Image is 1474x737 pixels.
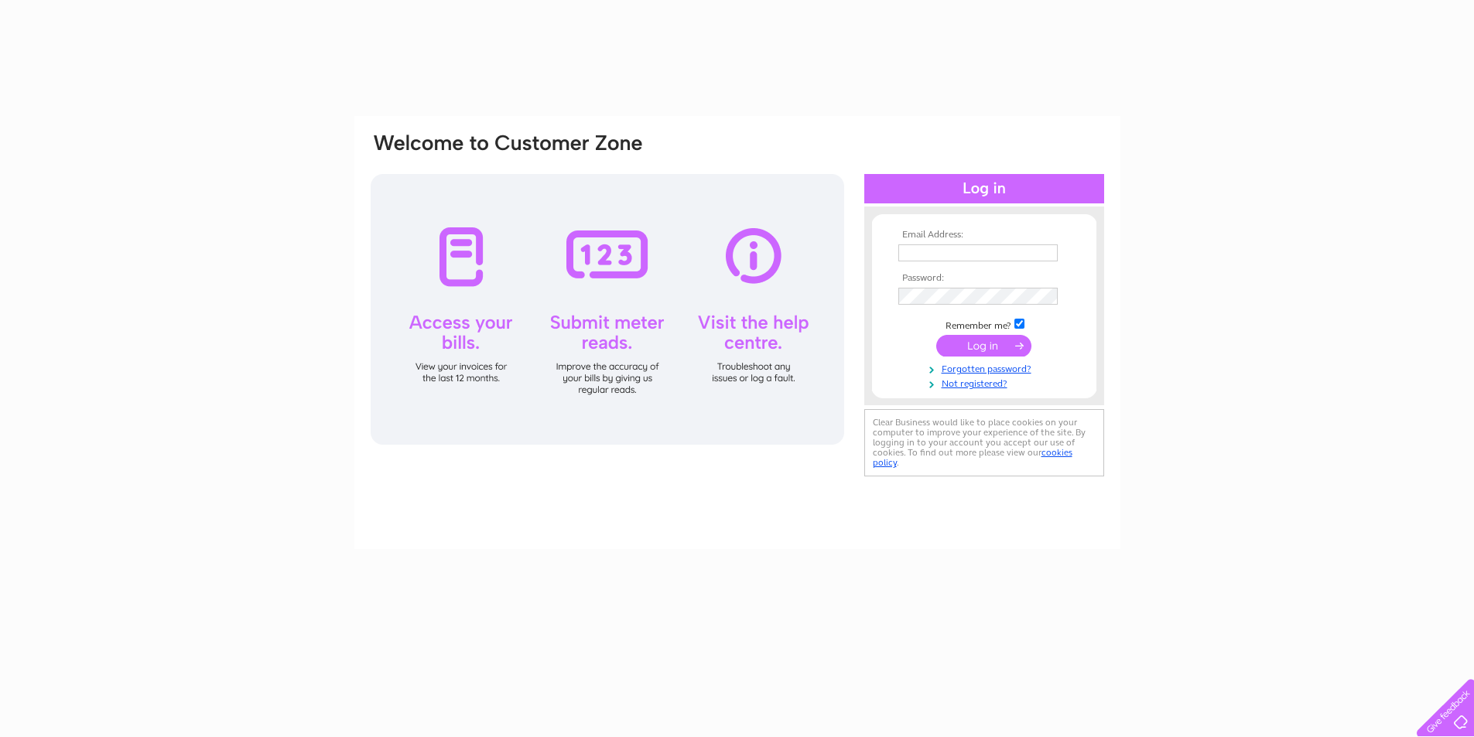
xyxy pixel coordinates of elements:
[894,273,1074,284] th: Password:
[898,375,1074,390] a: Not registered?
[898,360,1074,375] a: Forgotten password?
[873,447,1072,468] a: cookies policy
[936,335,1031,357] input: Submit
[894,230,1074,241] th: Email Address:
[894,316,1074,332] td: Remember me?
[864,409,1104,476] div: Clear Business would like to place cookies on your computer to improve your experience of the sit...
